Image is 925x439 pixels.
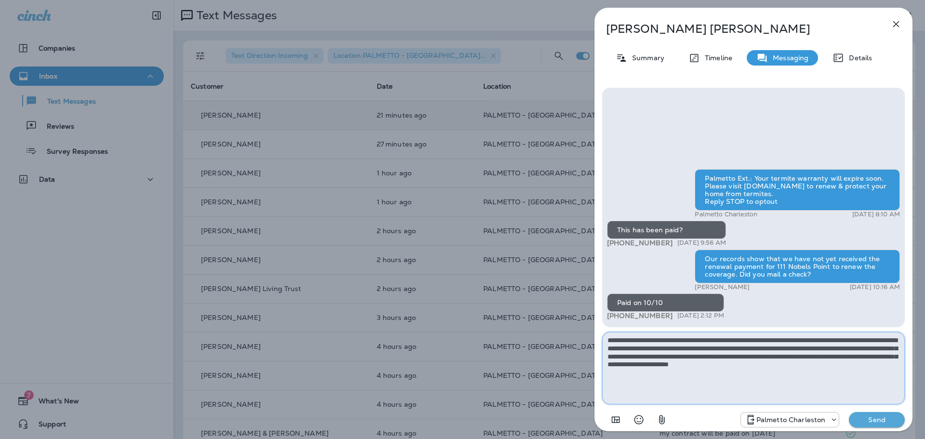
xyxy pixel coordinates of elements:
[695,169,900,211] div: Palmetto Ext.: Your termite warranty will expire soon. Please visit [DOMAIN_NAME] to renew & prot...
[607,311,673,320] span: [PHONE_NUMBER]
[695,283,750,291] p: [PERSON_NAME]
[629,410,648,429] button: Select an emoji
[700,54,732,62] p: Timeline
[695,211,757,218] p: Palmetto Charleston
[850,283,900,291] p: [DATE] 10:16 AM
[849,412,905,427] button: Send
[677,239,726,247] p: [DATE] 9:56 AM
[852,211,900,218] p: [DATE] 8:10 AM
[844,54,872,62] p: Details
[741,414,839,426] div: +1 (843) 277-8322
[607,239,673,247] span: [PHONE_NUMBER]
[695,250,900,283] div: Our records show that we have not yet received the renewal payment for 111 Nobels Point to renew ...
[606,22,869,36] p: [PERSON_NAME] [PERSON_NAME]
[857,415,897,424] p: Send
[627,54,664,62] p: Summary
[606,410,625,429] button: Add in a premade template
[607,293,724,312] div: Paid on 10/10
[768,54,808,62] p: Messaging
[677,312,724,319] p: [DATE] 2:12 PM
[607,221,726,239] div: This has been paid?
[756,416,826,424] p: Palmetto Charleston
